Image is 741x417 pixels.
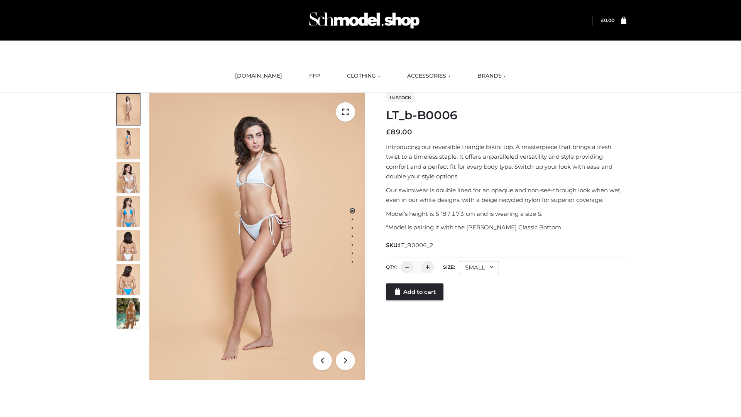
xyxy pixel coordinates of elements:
[117,264,140,295] img: ArielClassicBikiniTop_CloudNine_AzureSky_OW114ECO_8-scaled.jpg
[386,128,391,136] span: £
[386,209,626,219] p: Model’s height is 5 ‘8 / 173 cm and is wearing a size S.
[117,94,140,125] img: ArielClassicBikiniTop_CloudNine_AzureSky_OW114ECO_1-scaled.jpg
[386,283,443,300] a: Add to cart
[386,128,412,136] bdi: 89.00
[601,17,604,23] span: £
[386,142,626,181] p: Introducing our reversible triangle bikini top. A masterpiece that brings a fresh twist to a time...
[229,68,288,85] a: [DOMAIN_NAME]
[117,298,140,329] img: Arieltop_CloudNine_AzureSky2.jpg
[386,185,626,205] p: Our swimwear is double lined for an opaque and non-see-through look when wet, even in our white d...
[386,264,397,270] label: QTY:
[399,242,433,249] span: LT_B0006_2
[149,93,365,380] img: LT_b-B0006
[341,68,386,85] a: CLOTHING
[117,162,140,193] img: ArielClassicBikiniTop_CloudNine_AzureSky_OW114ECO_3-scaled.jpg
[443,264,455,270] label: Size:
[386,93,415,102] span: In stock
[459,261,499,274] div: SMALL
[401,68,456,85] a: ACCESSORIES
[117,230,140,261] img: ArielClassicBikiniTop_CloudNine_AzureSky_OW114ECO_7-scaled.jpg
[117,128,140,159] img: ArielClassicBikiniTop_CloudNine_AzureSky_OW114ECO_2-scaled.jpg
[386,108,626,122] h1: LT_b-B0006
[306,5,422,36] img: Schmodel Admin 964
[601,17,614,23] bdi: 0.00
[472,68,512,85] a: BRANDS
[303,68,326,85] a: FFP
[386,222,626,232] p: *Model is pairing it with the [PERSON_NAME] Classic Bottom
[601,17,614,23] a: £0.00
[386,241,434,250] span: SKU:
[117,196,140,227] img: ArielClassicBikiniTop_CloudNine_AzureSky_OW114ECO_4-scaled.jpg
